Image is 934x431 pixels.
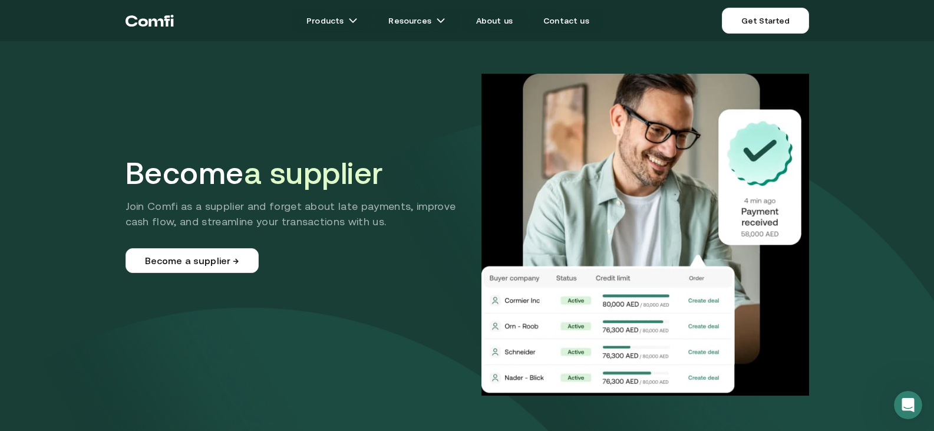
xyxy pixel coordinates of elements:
[894,391,922,419] iframe: Intercom live chat
[244,156,383,190] span: a supplier
[126,199,471,229] p: Join Comfi as a supplier and forget about late payments, improve cash flow, and streamline your t...
[374,9,459,32] a: Resourcesarrow icons
[436,16,445,25] img: arrow icons
[126,248,259,273] a: Become a supplier →
[462,9,527,32] a: About us
[292,9,372,32] a: Productsarrow icons
[529,9,603,32] a: Contact us
[481,74,809,396] img: Supplier Hero Image
[126,3,174,38] a: Return to the top of the Comfi home page
[348,16,358,25] img: arrow icons
[722,8,808,34] a: Get Started
[126,155,471,192] h1: Become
